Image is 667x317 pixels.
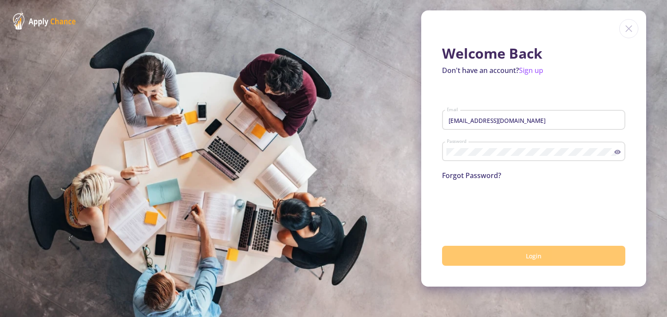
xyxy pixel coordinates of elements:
[442,246,625,266] button: Login
[13,13,76,30] img: ApplyChance Logo
[442,171,501,180] a: Forgot Password?
[526,252,542,260] span: Login
[442,45,625,62] h1: Welcome Back
[442,65,625,76] p: Don't have an account?
[619,19,638,38] img: close icon
[519,66,543,75] a: Sign up
[442,191,574,225] iframe: reCAPTCHA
